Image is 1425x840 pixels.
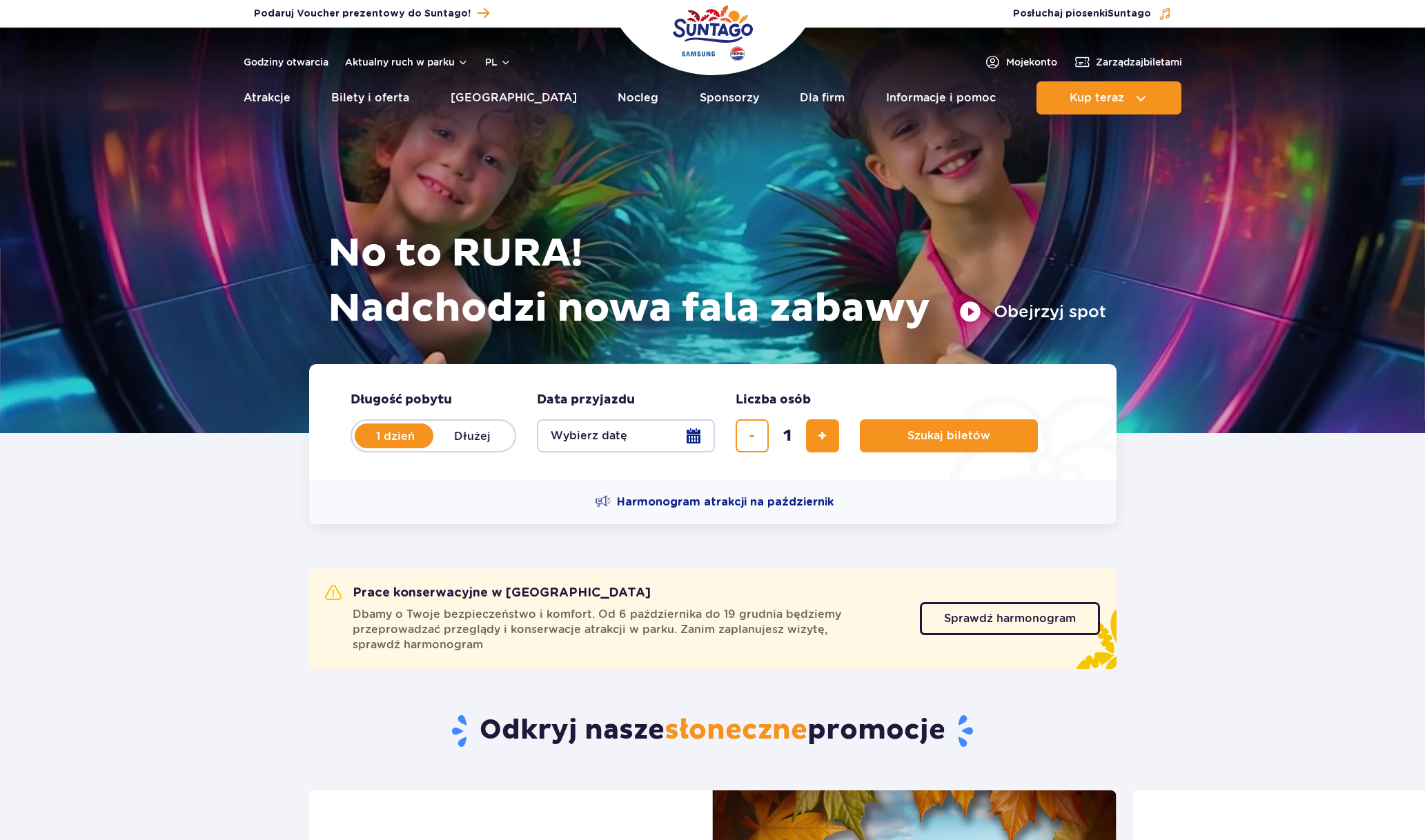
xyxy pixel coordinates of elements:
[345,57,469,68] button: Aktualny ruch w parku
[433,421,512,450] label: Dłużej
[806,419,839,452] button: dodaj bilet
[1096,55,1182,69] span: Zarządzaj biletami
[665,713,807,748] span: słoneczne
[325,585,651,601] h2: Prace konserwacyjne w [GEOGRAPHIC_DATA]
[800,81,845,114] a: Dla firm
[920,602,1100,635] a: Sprawdź harmonogram
[886,81,996,114] a: Informacje i pomoc
[1013,7,1172,21] button: Posłuchaj piosenkiSuntago
[244,81,291,114] a: Atrakcje
[254,4,489,23] a: Podaruj Voucher prezentowy do Suntago!
[700,81,759,114] a: Sponsorzy
[485,55,511,69] button: pl
[451,81,577,114] a: [GEOGRAPHIC_DATA]
[736,419,769,452] button: usuń bilet
[356,421,435,450] label: 1 dzień
[254,7,471,21] span: Podaruj Voucher prezentowy do Suntago!
[537,419,715,452] button: Wybierz datę
[959,301,1106,323] button: Obejrzyj spot
[1006,55,1057,69] span: Moje konto
[1074,54,1182,70] a: Zarządzajbiletami
[617,494,834,510] span: Harmonogram atrakcji na październik
[309,364,1117,480] form: Planowanie wizyty w Park of Poland
[771,419,804,452] input: liczba biletów
[907,430,990,442] span: Szukaj biletów
[860,419,1038,452] button: Szukaj biletów
[1070,92,1124,104] span: Kup teraz
[1108,9,1151,19] span: Suntago
[1013,7,1151,21] span: Posłuchaj piosenki
[944,613,1076,624] span: Sprawdź harmonogram
[244,55,328,69] a: Godziny otwarcia
[331,81,409,114] a: Bilety i oferta
[537,392,635,408] span: Data przyjazdu
[328,226,1106,337] h1: No to RURA! Nadchodzi nowa fala zabawy
[618,81,658,114] a: Nocleg
[308,713,1117,749] h2: Odkryj nasze promocje
[595,494,834,510] a: Harmonogram atrakcji na październik
[984,54,1057,70] a: Mojekonto
[351,392,452,408] span: Długość pobytu
[353,607,903,652] span: Dbamy o Twoje bezpieczeństwo i komfort. Od 6 października do 19 grudnia będziemy przeprowadzać pr...
[1036,81,1181,114] button: Kup teraz
[736,392,811,408] span: Liczba osób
